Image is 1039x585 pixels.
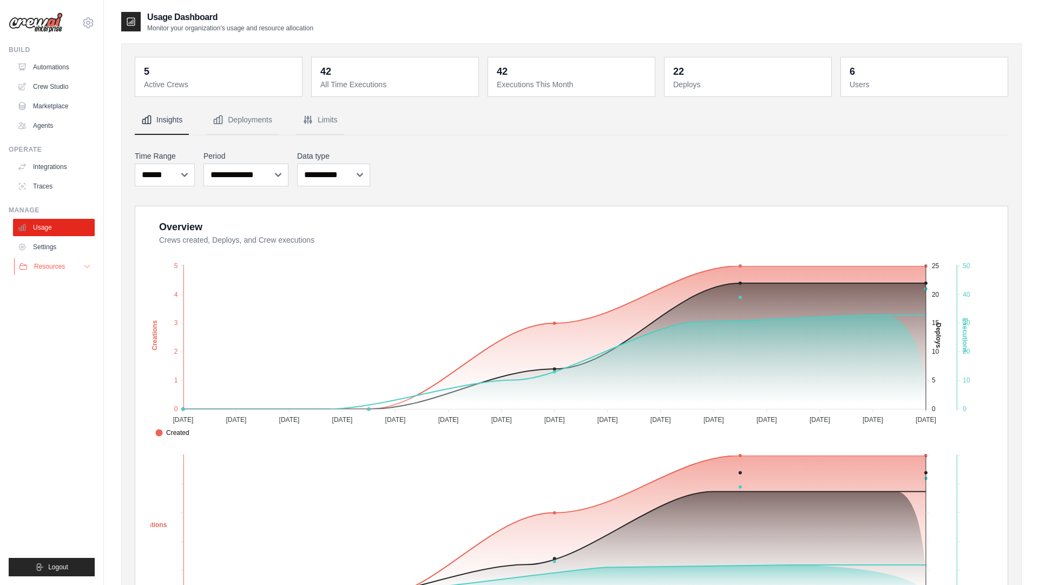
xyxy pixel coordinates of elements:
[438,416,459,424] tspan: [DATE]
[13,238,95,256] a: Settings
[135,151,195,161] label: Time Range
[850,79,1001,90] dt: Users
[48,563,68,571] span: Logout
[935,323,942,348] text: Deploys
[597,416,618,424] tspan: [DATE]
[159,219,202,235] div: Overview
[13,97,95,115] a: Marketplace
[34,262,65,271] span: Resources
[144,64,149,79] div: 5
[173,416,193,424] tspan: [DATE]
[9,206,95,214] div: Manage
[144,79,295,90] dt: Active Crews
[137,521,167,529] text: Creations
[703,416,724,424] tspan: [DATE]
[13,78,95,95] a: Crew Studio
[155,428,189,438] span: Created
[932,376,936,384] tspan: 5
[296,106,344,135] button: Limits
[963,405,966,413] tspan: 0
[174,262,178,270] tspan: 5
[497,64,508,79] div: 42
[9,45,95,54] div: Build
[963,348,970,355] tspan: 20
[332,416,353,424] tspan: [DATE]
[673,79,825,90] dt: Deploys
[863,416,883,424] tspan: [DATE]
[135,106,189,135] button: Insights
[147,24,313,32] p: Monitor your organization's usage and resource allocation
[544,416,565,424] tspan: [DATE]
[297,151,370,161] label: Data type
[174,291,178,298] tspan: 4
[203,151,288,161] label: Period
[961,318,969,353] text: Executions
[932,262,939,270] tspan: 25
[226,416,247,424] tspan: [DATE]
[174,376,178,384] tspan: 1
[9,558,95,576] button: Logout
[963,262,970,270] tspan: 50
[206,106,279,135] button: Deployments
[9,145,95,154] div: Operate
[932,348,939,355] tspan: 10
[850,64,855,79] div: 6
[151,320,159,350] text: Creations
[320,64,331,79] div: 42
[174,319,178,327] tspan: 3
[497,79,648,90] dt: Executions This Month
[673,64,684,79] div: 22
[963,376,970,384] tspan: 10
[14,258,96,275] button: Resources
[650,416,671,424] tspan: [DATE]
[932,405,936,413] tspan: 0
[13,158,95,175] a: Integrations
[963,291,970,298] tspan: 40
[932,291,939,298] tspan: 20
[320,79,472,90] dt: All Time Executions
[174,348,178,355] tspan: 2
[13,219,95,236] a: Usage
[385,416,406,424] tspan: [DATE]
[13,58,95,76] a: Automations
[932,319,939,327] tspan: 15
[810,416,830,424] tspan: [DATE]
[13,117,95,134] a: Agents
[135,106,1008,135] nav: Tabs
[491,416,512,424] tspan: [DATE]
[757,416,777,424] tspan: [DATE]
[147,11,313,24] h2: Usage Dashboard
[279,416,300,424] tspan: [DATE]
[159,235,995,245] dt: Crews created, Deploys, and Crew executions
[174,405,178,413] tspan: 0
[9,12,63,33] img: Logo
[13,178,95,195] a: Traces
[916,416,936,424] tspan: [DATE]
